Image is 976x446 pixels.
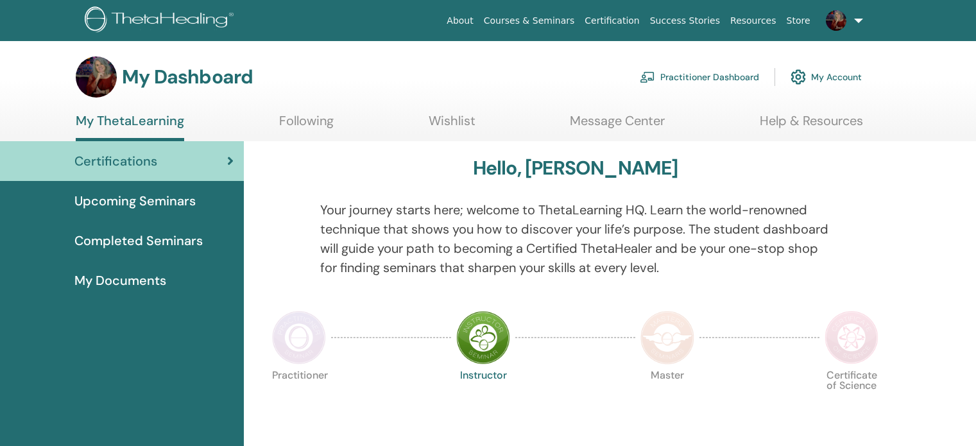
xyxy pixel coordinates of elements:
[826,10,846,31] img: default.jpg
[825,311,878,365] img: Certificate of Science
[645,9,725,33] a: Success Stories
[429,113,475,138] a: Wishlist
[640,71,655,83] img: chalkboard-teacher.svg
[479,9,580,33] a: Courses & Seminars
[640,311,694,365] img: Master
[279,113,334,138] a: Following
[760,113,863,138] a: Help & Resources
[782,9,816,33] a: Store
[570,113,665,138] a: Message Center
[76,56,117,98] img: default.jpg
[74,151,157,171] span: Certifications
[473,157,678,180] h3: Hello, [PERSON_NAME]
[791,63,862,91] a: My Account
[640,370,694,424] p: Master
[456,311,510,365] img: Instructor
[456,370,510,424] p: Instructor
[441,9,478,33] a: About
[791,66,806,88] img: cog.svg
[74,271,166,290] span: My Documents
[320,200,831,277] p: Your journey starts here; welcome to ThetaLearning HQ. Learn the world-renowned technique that sh...
[272,311,326,365] img: Practitioner
[272,370,326,424] p: Practitioner
[74,191,196,210] span: Upcoming Seminars
[76,113,184,141] a: My ThetaLearning
[122,65,253,89] h3: My Dashboard
[74,231,203,250] span: Completed Seminars
[85,6,238,35] img: logo.png
[640,63,759,91] a: Practitioner Dashboard
[579,9,644,33] a: Certification
[825,370,878,424] p: Certificate of Science
[725,9,782,33] a: Resources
